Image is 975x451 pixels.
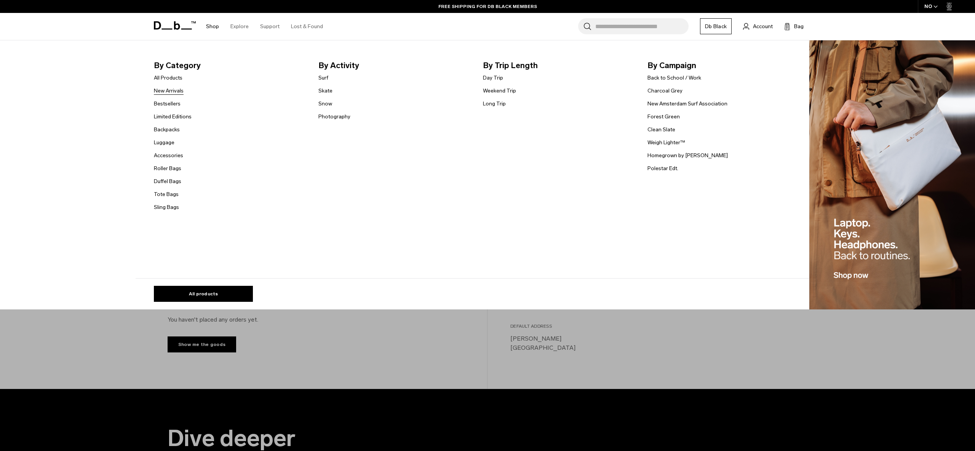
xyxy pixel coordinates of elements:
a: Limited Editions [154,113,192,121]
a: Skate [318,87,332,95]
span: Bag [794,22,804,30]
a: Clean Slate [647,126,675,134]
a: Accessories [154,151,183,159]
a: Homegrown by [PERSON_NAME] [647,151,728,159]
a: Lost & Found [291,13,323,40]
a: New Amsterdam Surf Association [647,100,727,108]
a: Long Trip [483,100,506,108]
a: Explore [230,13,249,40]
a: Shop [206,13,219,40]
a: Roller Bags [154,164,181,172]
a: New Arrivals [154,87,184,95]
nav: Main Navigation [200,13,329,40]
a: Photography [318,113,350,121]
span: By Campaign [647,59,800,72]
span: Account [753,22,773,30]
a: Duffel Bags [154,177,181,185]
span: By Activity [318,59,471,72]
a: All Products [154,74,182,82]
a: Db Black [700,18,732,34]
a: Charcoal Grey [647,87,682,95]
a: Sling Bags [154,203,179,211]
a: Bestsellers [154,100,181,108]
img: Db [809,40,975,310]
a: All products [154,286,253,302]
a: Polestar Edt. [647,164,678,172]
span: By Trip Length [483,59,635,72]
a: Surf [318,74,328,82]
a: Account [743,22,773,31]
a: Forest Green [647,113,680,121]
button: Bag [784,22,804,31]
a: Luggage [154,139,174,147]
a: Tote Bags [154,190,179,198]
a: Weigh Lighter™ [647,139,685,147]
a: Backpacks [154,126,180,134]
a: Back to School / Work [647,74,701,82]
a: FREE SHIPPING FOR DB BLACK MEMBERS [438,3,537,10]
span: By Category [154,59,306,72]
a: Snow [318,100,332,108]
a: Support [260,13,280,40]
a: Day Trip [483,74,503,82]
a: Weekend Trip [483,87,516,95]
